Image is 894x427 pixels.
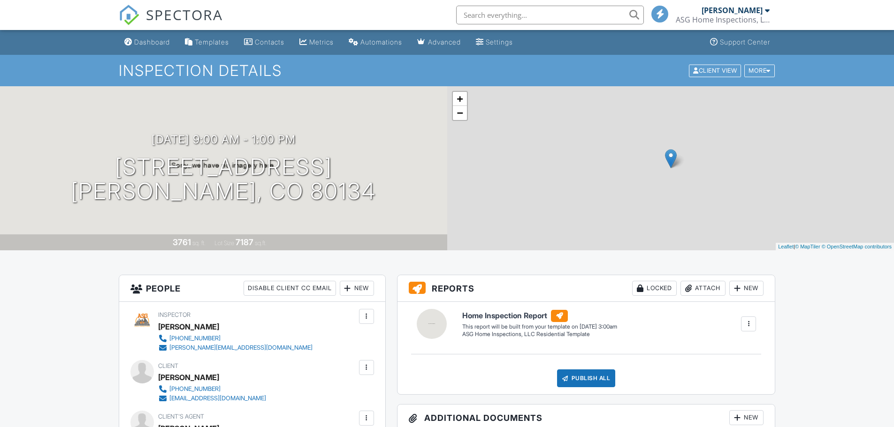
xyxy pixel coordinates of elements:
[152,133,296,146] h3: [DATE] 9:00 am - 1:00 pm
[729,410,764,425] div: New
[345,34,406,51] a: Automations (Basic)
[462,330,617,338] div: ASG Home Inspections, LLC Residential Template
[181,34,233,51] a: Templates
[340,281,374,296] div: New
[456,6,644,24] input: Search everything...
[428,38,461,46] div: Advanced
[472,34,517,51] a: Settings
[119,62,776,79] h1: Inspection Details
[134,38,170,46] div: Dashboard
[296,34,337,51] a: Metrics
[121,34,174,51] a: Dashboard
[744,64,775,77] div: More
[158,413,204,420] span: Client's Agent
[776,243,894,251] div: |
[158,334,313,343] a: [PHONE_NUMBER]
[146,5,223,24] span: SPECTORA
[119,275,385,302] h3: People
[486,38,513,46] div: Settings
[158,394,266,403] a: [EMAIL_ADDRESS][DOMAIN_NAME]
[702,6,763,15] div: [PERSON_NAME]
[680,281,726,296] div: Attach
[255,38,284,46] div: Contacts
[676,15,770,24] div: ASG Home Inspections, LLC
[158,370,219,384] div: [PERSON_NAME]
[158,362,178,369] span: Client
[795,244,820,249] a: © MapTiler
[689,64,741,77] div: Client View
[706,34,774,51] a: Support Center
[169,335,221,342] div: [PHONE_NUMBER]
[397,275,775,302] h3: Reports
[413,34,465,51] a: Advanced
[158,384,266,394] a: [PHONE_NUMBER]
[688,67,743,74] a: Client View
[240,34,288,51] a: Contacts
[462,323,617,330] div: This report will be built from your template on [DATE] 3:00am
[632,281,677,296] div: Locked
[158,343,313,352] a: [PERSON_NAME][EMAIL_ADDRESS][DOMAIN_NAME]
[173,237,191,247] div: 3761
[255,240,267,247] span: sq.ft.
[557,369,616,387] div: Publish All
[720,38,770,46] div: Support Center
[169,385,221,393] div: [PHONE_NUMBER]
[214,240,234,247] span: Lot Size
[169,344,313,352] div: [PERSON_NAME][EMAIL_ADDRESS][DOMAIN_NAME]
[453,106,467,120] a: Zoom out
[236,237,253,247] div: 7187
[462,310,617,322] h6: Home Inspection Report
[71,155,376,204] h1: [STREET_ADDRESS] [PERSON_NAME], CO 80134
[453,92,467,106] a: Zoom in
[195,38,229,46] div: Templates
[119,5,139,25] img: The Best Home Inspection Software - Spectora
[244,281,336,296] div: Disable Client CC Email
[192,240,206,247] span: sq. ft.
[158,311,191,318] span: Inspector
[360,38,402,46] div: Automations
[309,38,334,46] div: Metrics
[158,320,219,334] div: [PERSON_NAME]
[119,13,223,32] a: SPECTORA
[822,244,892,249] a: © OpenStreetMap contributors
[729,281,764,296] div: New
[169,395,266,402] div: [EMAIL_ADDRESS][DOMAIN_NAME]
[778,244,794,249] a: Leaflet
